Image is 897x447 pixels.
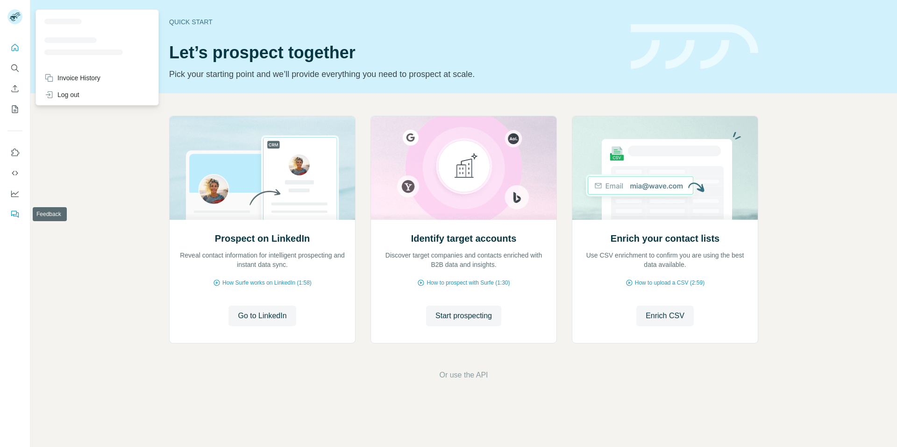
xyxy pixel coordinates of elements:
div: Log out [44,90,79,99]
button: My lists [7,101,22,118]
button: Or use the API [439,370,488,381]
img: Enrich your contact lists [572,116,758,220]
span: Enrich CSV [646,310,684,321]
span: How to prospect with Surfe (1:30) [427,279,510,287]
button: Search [7,60,22,77]
button: Go to LinkedIn [228,306,296,326]
div: Invoice History [44,73,100,83]
span: Start prospecting [435,310,492,321]
button: Use Surfe on LinkedIn [7,144,22,161]
h1: Let’s prospect together [169,43,619,62]
div: Quick start [169,17,619,27]
span: Go to LinkedIn [238,310,286,321]
h2: Enrich your contact lists [611,232,719,245]
button: Feedback [7,206,22,223]
button: Enrich CSV [7,80,22,97]
img: Prospect on LinkedIn [169,116,356,220]
button: Start prospecting [426,306,501,326]
p: Discover target companies and contacts enriched with B2B data and insights. [380,251,547,269]
h2: Identify target accounts [411,232,517,245]
span: How to upload a CSV (2:59) [635,279,705,287]
h2: Prospect on LinkedIn [215,232,310,245]
button: Use Surfe API [7,165,22,182]
button: Dashboard [7,185,22,202]
p: Use CSV enrichment to confirm you are using the best data available. [582,251,748,269]
span: How Surfe works on LinkedIn (1:58) [222,279,312,287]
img: banner [631,24,758,70]
p: Pick your starting point and we’ll provide everything you need to prospect at scale. [169,68,619,81]
button: Quick start [7,39,22,56]
p: Reveal contact information for intelligent prospecting and instant data sync. [179,251,346,269]
img: Identify target accounts [370,116,557,220]
button: Enrich CSV [636,306,694,326]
